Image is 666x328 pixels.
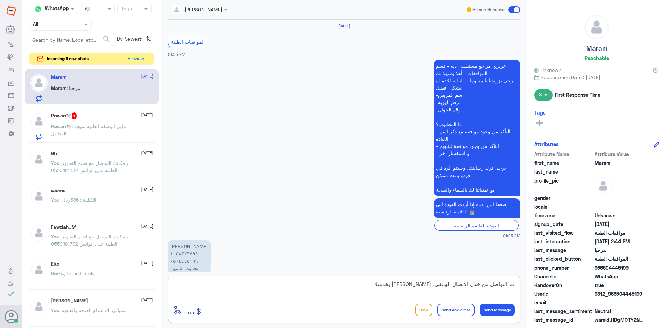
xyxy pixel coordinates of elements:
[30,187,48,205] img: defaultAdmin.png
[141,297,153,303] span: [DATE]
[168,240,211,274] p: 28/9/2025, 1:53 PM
[534,299,593,306] span: email
[51,234,59,239] span: You
[59,197,96,203] span: : التكلفة : 586ريال
[534,220,593,228] span: signup_date
[584,55,609,61] h6: Reachable
[534,264,593,271] span: phone_number
[67,85,80,91] span: : مرحبا
[534,316,593,323] span: last_message_id
[586,44,607,52] h5: Maram
[415,304,432,316] button: Drop
[30,74,48,92] img: defaultAdmin.png
[595,299,645,306] span: null
[51,160,128,173] span: : بإمكانك التواصل مع قسم التقارير الطبية على الواتس 0550181732
[595,255,645,262] span: الموافقات الطبية
[595,159,645,167] span: Maram
[51,307,59,313] span: You
[187,302,195,318] button: ...
[51,123,72,129] span: Rawan🕊️
[534,89,553,101] span: 8 m
[146,33,152,44] i: ⇅
[595,264,645,271] span: 966504445199
[30,112,48,130] img: defaultAdmin.png
[534,255,593,262] span: last_clicked_button
[595,203,645,210] span: null
[595,194,645,202] span: null
[7,5,16,16] img: Widebot Logo
[534,308,593,315] span: last_message_sentiment
[141,223,153,229] span: [DATE]
[51,298,88,304] h5: Mohammed ALRASHED
[534,151,593,158] span: Attribute Name
[51,160,59,166] span: You
[29,33,114,46] input: Search by Name, Local etc…
[7,289,15,298] i: check
[434,198,520,218] p: 28/9/2025, 1:53 PM
[595,308,645,315] span: 0
[534,66,561,74] span: Unknown
[595,220,645,228] span: 2025-09-28T10:52:47.782Z
[102,35,111,43] span: search
[30,151,48,168] img: defaultAdmin.png
[120,5,132,14] div: Tags
[51,85,67,91] span: Maram
[47,56,89,62] span: incoming 5 new chats
[480,304,515,316] button: Send Message
[187,303,195,316] span: ...
[437,304,475,316] button: Send and close
[534,109,546,116] h6: Tags
[5,310,18,323] button: Avatar
[534,290,593,297] span: UserId
[595,151,645,158] span: Attribute Value
[534,203,593,210] span: locale
[51,112,77,119] h5: Rawan🕊️
[534,229,593,236] span: last_visited_flow
[51,74,67,80] h5: Maram
[595,212,645,219] span: Unknown
[595,177,612,194] img: defaultAdmin.png
[595,273,645,280] span: 2
[595,316,645,323] span: wamid.HBgMOTY2NTA0NDQ1MTk5FQIAEhgUM0E5NTMzRDdGMzQ3NjAzNjUxODEA
[595,281,645,289] span: true
[434,220,519,231] div: العودة للقائمة الرئيسية
[51,224,76,230] h5: Fawziah..🕊
[534,168,593,175] span: last_name
[30,224,48,242] img: defaultAdmin.png
[534,177,593,193] span: profile_pic
[102,34,111,45] button: search
[534,74,659,81] span: Subscription Date : [DATE]
[555,91,600,99] span: First Response Time
[30,298,48,315] img: defaultAdmin.png
[595,238,645,245] span: 2025-09-28T11:44:23.976Z
[51,270,59,276] span: Bot
[168,52,185,57] span: 01:53 PM
[585,15,608,39] img: defaultAdmin.png
[51,123,126,136] span: : وابي الوصفه الطبيه لنتيجة التحاليل
[59,270,95,276] span: : Default reply
[51,197,59,203] span: You
[434,60,520,196] p: 28/9/2025, 1:53 PM
[534,159,593,167] span: first_name
[534,212,593,219] span: timezone
[534,194,593,202] span: gender
[51,234,128,247] span: : بإمكانك التواصل مع قسم التقارير الطبية على الواتس 0550181732
[534,273,593,280] span: ChannelId
[534,281,593,289] span: HandoverOn
[72,112,77,119] span: 1
[141,150,153,156] span: [DATE]
[51,151,57,157] h5: Gh
[534,238,593,245] span: last_interaction
[114,33,143,47] span: By Newest
[51,261,59,267] h5: Eko
[59,307,126,313] span: : تمنياتي لك بدوام الصحة والعافية
[141,260,153,266] span: [DATE]
[325,24,363,28] h6: [DATE]
[595,229,645,236] span: موافقات الطبية
[125,53,147,65] button: Preview
[534,246,593,254] span: last_message
[30,261,48,278] img: defaultAdmin.png
[33,4,43,14] img: whatsapp.png
[141,73,153,79] span: [DATE]
[472,7,506,13] span: Human Handover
